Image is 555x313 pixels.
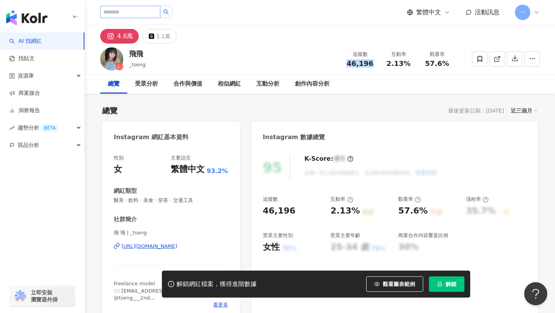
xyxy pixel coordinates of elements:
button: 4.6萬 [100,29,139,44]
div: K-Score : [304,155,353,163]
div: 追蹤數 [345,50,375,58]
a: 洞察報告 [9,107,40,114]
div: BETA [41,124,59,132]
div: 4.6萬 [117,31,133,42]
span: 看更多 [213,301,228,308]
img: chrome extension [12,290,27,302]
div: 漲粉率 [466,196,489,203]
div: 受眾分析 [135,79,158,89]
span: 趨勢分析 [18,119,59,136]
span: 飛 飛 | _tseng [114,229,228,236]
span: lock [437,281,442,287]
div: 互動分析 [256,79,279,89]
div: 46,196 [263,205,296,217]
div: 女性 [263,241,280,253]
a: [URL][DOMAIN_NAME] [114,243,228,250]
span: 一 [520,8,525,17]
span: 活動訊息 [475,8,499,16]
div: 相似網紅 [218,79,241,89]
div: 觀看率 [398,196,421,203]
div: 飛飛 [129,49,146,59]
img: logo [6,10,47,25]
div: 解鎖網紅檔案，獲得進階數據 [177,280,257,288]
span: 46,196 [346,59,373,67]
div: Instagram 網紅基本資料 [114,133,188,141]
div: 觀看率 [422,50,452,58]
div: [URL][DOMAIN_NAME] [121,243,177,250]
a: searchAI 找網紅 [9,37,42,45]
img: KOL Avatar [100,47,123,71]
span: rise [9,125,15,131]
span: search [163,9,169,15]
button: 解鎖 [429,276,464,292]
span: 資源庫 [18,67,34,84]
span: 解鎖 [446,281,456,287]
span: 競品分析 [18,136,39,154]
div: 女 [114,163,122,175]
div: 合作與價值 [173,79,202,89]
div: 2.13% [330,205,360,217]
div: 互動率 [330,196,353,203]
a: 找貼文 [9,55,35,62]
div: 總覽 [102,105,118,116]
span: 立即安裝 瀏覽器外掛 [31,289,58,303]
div: 總覽 [108,79,119,89]
span: 繁體中文 [416,8,441,17]
div: 互動率 [384,50,413,58]
span: 觀看圖表範例 [383,281,415,287]
div: 商業合作內容覆蓋比例 [398,232,448,239]
span: 2.13% [387,60,410,67]
button: 1.1萬 [143,29,176,44]
span: 93.2% [207,167,228,175]
div: 性別 [114,155,124,162]
div: 57.6% [398,205,427,217]
div: 創作內容分析 [295,79,330,89]
div: 最後更新日期：[DATE] [448,108,504,114]
div: 1.1萬 [156,31,170,42]
span: _tseng [129,62,146,67]
span: 57.6% [425,60,449,67]
div: 主要語言 [171,155,191,162]
button: 觀看圖表範例 [366,276,423,292]
span: 醫美 · 飲料 · 美食 · 穿搭 · 交通工具 [114,197,228,204]
div: 社群簡介 [114,215,137,224]
div: 追蹤數 [263,196,278,203]
div: 受眾主要性別 [263,232,293,239]
a: chrome extension立即安裝 瀏覽器外掛 [10,286,75,306]
a: 商案媒合 [9,89,40,97]
div: Instagram 數據總覽 [263,133,325,141]
div: 受眾主要年齡 [330,232,360,239]
div: 網紅類型 [114,187,137,195]
div: 繁體中文 [171,163,205,175]
div: 近三個月 [511,106,538,116]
